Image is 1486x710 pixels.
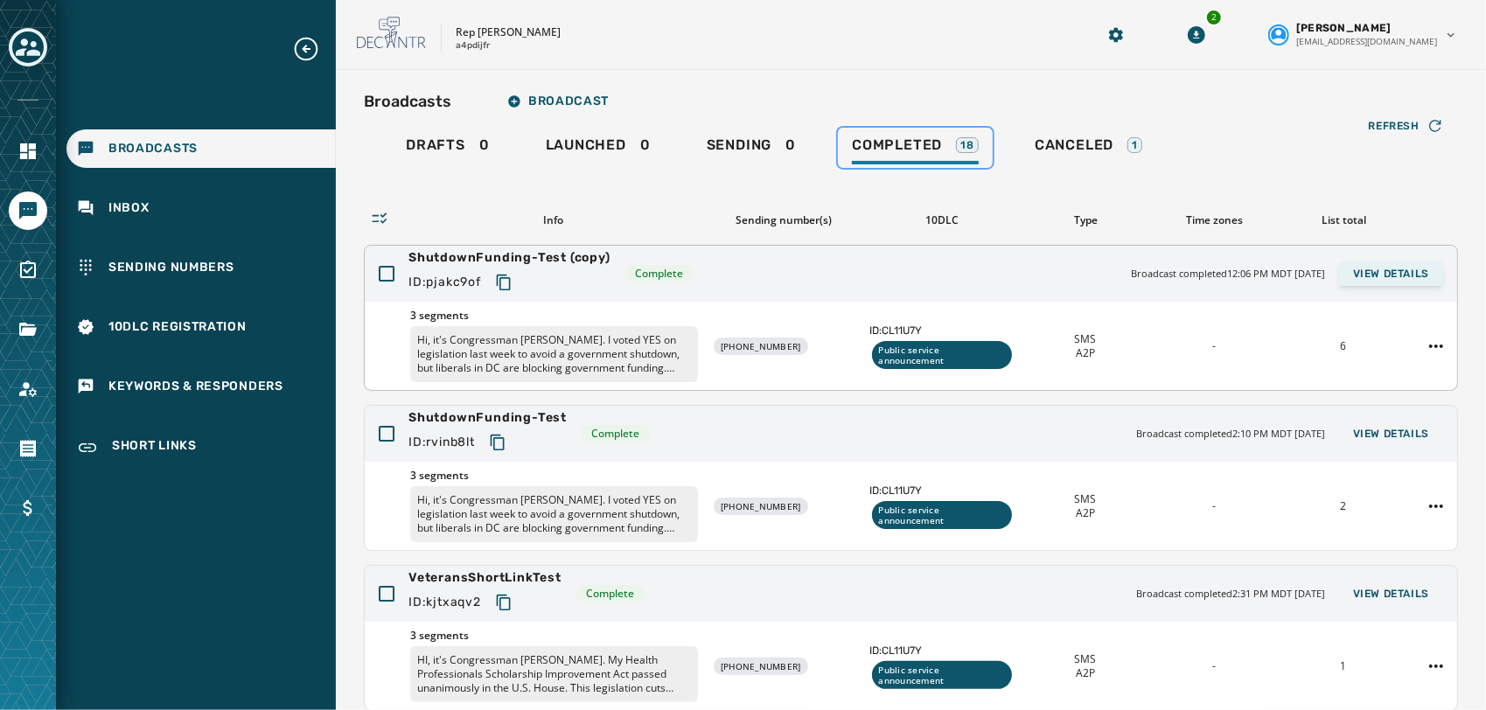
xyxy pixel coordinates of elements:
[9,429,47,468] a: Navigate to Orders
[9,191,47,230] a: Navigate to Messaging
[1157,213,1273,227] div: Time zones
[108,199,150,217] span: Inbox
[409,213,698,227] div: Info
[714,658,808,675] div: [PHONE_NUMBER]
[507,94,609,108] span: Broadcast
[108,378,283,395] span: Keywords & Responders
[9,370,47,408] a: Navigate to Account
[707,136,796,164] div: 0
[872,661,1013,689] div: Public service announcement
[410,309,698,323] span: 3 segments
[1296,35,1437,48] span: [EMAIL_ADDRESS][DOMAIN_NAME]
[66,308,336,346] a: Navigate to 10DLC Registration
[1131,267,1325,282] span: Broadcast completed 12:06 PM MDT [DATE]
[108,259,234,276] span: Sending Numbers
[406,136,465,154] span: Drafts
[410,326,698,382] p: Hi, it's Congressman [PERSON_NAME]. I voted YES on legislation last week to avoid a government sh...
[9,28,47,66] button: Toggle account select drawer
[1157,499,1273,513] div: -
[292,35,334,63] button: Expand sub nav menu
[392,128,504,168] a: Drafts0
[66,248,336,287] a: Navigate to Sending Numbers
[1286,659,1401,673] div: 1
[1074,652,1096,666] span: SMS
[1261,14,1465,55] button: User settings
[872,501,1013,529] div: Public service announcement
[364,89,451,114] h2: Broadcasts
[1136,587,1325,602] span: Broadcast completed 2:31 PM MDT [DATE]
[870,213,1015,227] div: 10DLC
[488,587,520,618] button: Copy text to clipboard
[852,136,942,154] span: Completed
[1286,499,1401,513] div: 2
[1287,213,1402,227] div: List total
[9,132,47,171] a: Navigate to Home
[838,128,993,168] a: Completed18
[1353,587,1429,601] span: View Details
[108,318,247,336] span: 10DLC Registration
[406,136,490,164] div: 0
[410,646,698,702] p: HI, it's Congressman [PERSON_NAME]. My Health Professionals Scholarship Improvement Act passed un...
[1035,136,1113,154] span: Canceled
[493,84,623,119] button: Broadcast
[1339,261,1443,286] button: View Details
[707,136,772,154] span: Sending
[870,324,1015,338] span: ID: CL11U7Y
[1353,427,1429,441] span: View Details
[408,274,481,291] span: ID: pjakc9of
[693,128,810,168] a: Sending0
[66,189,336,227] a: Navigate to Inbox
[408,594,481,611] span: ID: kjtxaqv2
[872,341,1013,369] div: Public service announcement
[1076,666,1095,680] span: A2P
[1296,21,1392,35] span: [PERSON_NAME]
[1100,19,1132,51] button: Manage global settings
[1076,506,1095,520] span: A2P
[714,498,808,515] div: [PHONE_NUMBER]
[1339,421,1443,446] button: View Details
[410,629,698,643] span: 3 segments
[1422,652,1450,680] button: VeteransShortLinkTest action menu
[1353,267,1429,281] span: View Details
[1157,339,1273,353] div: -
[410,486,698,542] p: Hi, it's Congressman [PERSON_NAME]. I voted YES on legislation last week to avoid a government sh...
[9,489,47,527] a: Navigate to Billing
[108,140,198,157] span: Broadcasts
[635,267,683,281] span: Complete
[456,39,490,52] p: a4pdijfr
[1136,427,1325,442] span: Broadcast completed 2:10 PM MDT [DATE]
[66,427,336,469] a: Navigate to Short Links
[1422,492,1450,520] button: ShutdownFunding-Test action menu
[408,249,610,267] span: ShutdownFunding-Test (copy)
[712,213,856,227] div: Sending number(s)
[586,587,634,601] span: Complete
[532,128,665,168] a: Launched0
[546,136,651,164] div: 0
[1021,128,1156,168] a: Canceled1
[1074,492,1096,506] span: SMS
[112,437,197,458] span: Short Links
[1339,581,1443,606] button: View Details
[546,136,626,154] span: Launched
[956,137,979,153] div: 18
[714,338,808,355] div: [PHONE_NUMBER]
[870,644,1015,658] span: ID: CL11U7Y
[66,367,336,406] a: Navigate to Keywords & Responders
[1127,137,1142,153] div: 1
[1286,339,1401,353] div: 6
[1028,213,1143,227] div: Type
[408,409,567,427] span: ShutdownFunding-Test
[410,469,698,483] span: 3 segments
[1074,332,1096,346] span: SMS
[1076,346,1095,360] span: A2P
[408,434,475,451] span: ID: rvinb8lt
[1369,119,1420,133] span: Refresh
[1355,112,1458,140] button: Refresh
[9,251,47,289] a: Navigate to Surveys
[9,310,47,349] a: Navigate to Files
[488,267,520,298] button: Copy text to clipboard
[482,427,513,458] button: Copy text to clipboard
[1157,659,1273,673] div: -
[870,484,1015,498] span: ID: CL11U7Y
[1181,19,1212,51] button: Download Menu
